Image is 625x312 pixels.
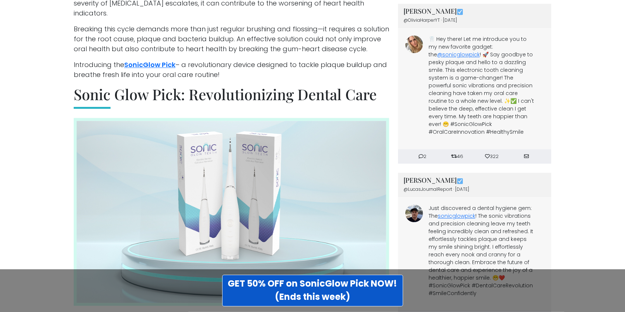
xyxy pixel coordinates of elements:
[438,213,475,220] a: sonicglowpick
[74,118,389,306] img: Image
[404,7,546,15] h3: [PERSON_NAME]
[440,153,475,160] li: 46
[429,205,535,298] p: Just discovered a dental hygiene gem: The ! The sonic vibrations and precision cleaning leave my ...
[475,153,509,160] li: 322
[404,186,469,193] span: @LucasJournalReport · [DATE]
[404,17,457,23] span: @OliviaHarperYT · [DATE]
[74,60,389,80] p: Introducing the – a revolutionary device designed to tackle plaque buildup and breathe fresh life...
[437,51,480,58] a: @sonicglowpick
[404,177,546,185] h3: [PERSON_NAME]
[405,153,440,160] li: 2
[74,24,389,54] p: Breaking this cycle demands more than just regular brushing and flossing—it requires a solution f...
[457,178,464,185] img: Image
[429,35,535,136] p: 🦷 Hey there! Let me introduce you to my new favorite gadget: the ! 🚀 Say goodbye to pesky plaque ...
[228,277,397,303] strong: GET 50% OFF on SonicGlow Pick NOW! (Ends this week)
[405,35,423,53] img: Image
[124,60,175,69] a: SonicGlow Pick
[405,205,423,222] img: Image
[457,8,464,15] img: Image
[222,275,403,306] a: GET 50% OFF on SonicGlow Pick NOW!(Ends this week)
[74,85,389,109] h2: Sonic Glow Pick: Revolutionizing Dental Care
